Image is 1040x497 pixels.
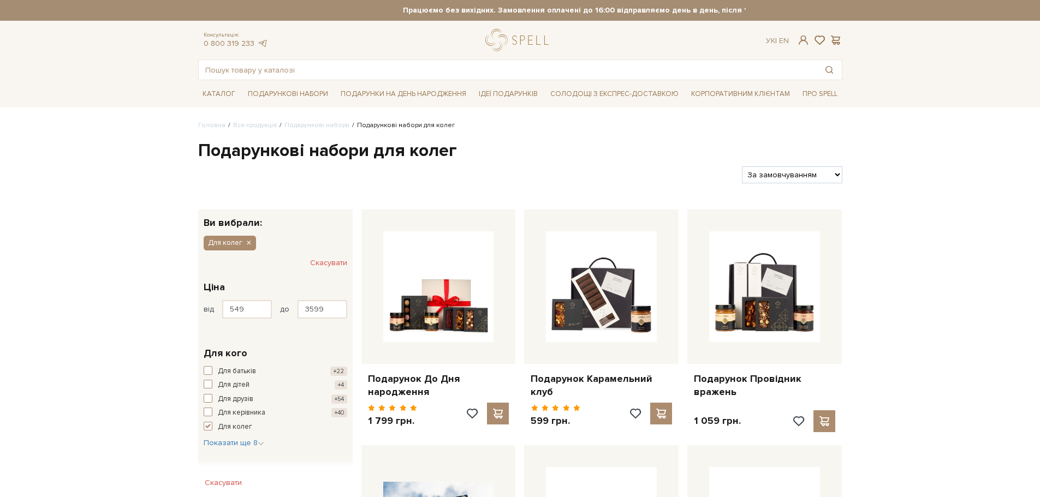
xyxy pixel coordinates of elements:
[198,209,353,227] div: Ви вибрали:
[198,140,842,163] h1: Подарункові набори для колег
[198,121,225,129] a: Головна
[198,474,248,492] button: Скасувати
[222,300,272,319] input: Ціна
[485,29,554,51] a: logo
[280,304,289,314] span: до
[531,415,580,427] p: 599 грн.
[208,238,242,248] span: Для колег
[531,373,672,398] a: Подарунок Карамельний клуб
[204,366,347,377] button: Для батьків +22
[204,438,264,448] button: Показати ще 8
[694,373,835,398] a: Подарунок Провідник вражень
[310,254,347,272] button: Скасувати
[775,36,777,45] span: |
[284,121,349,129] a: Подарункові набори
[779,36,789,45] a: En
[336,86,471,103] span: Подарунки на День народження
[204,236,256,250] button: Для колег
[694,415,741,427] p: 1 059 грн.
[687,85,794,103] a: Корпоративним клієнтам
[257,39,268,48] a: telegram
[298,300,347,319] input: Ціна
[218,380,249,391] span: Для дітей
[331,408,347,417] span: +40
[233,121,277,129] a: Вся продукція
[204,39,254,48] a: 0 800 319 233
[817,60,842,80] button: Пошук товару у каталозі
[218,394,253,405] span: Для друзів
[335,380,347,390] span: +4
[368,373,509,398] a: Подарунок До Дня народження
[204,346,247,361] span: Для кого
[474,86,542,103] span: Ідеї подарунків
[349,121,455,130] li: Подарункові набори для колег
[330,367,347,376] span: +22
[199,60,817,80] input: Пошук товару у каталозі
[218,366,256,377] span: Для батьків
[798,86,842,103] span: Про Spell
[204,280,225,295] span: Ціна
[243,86,332,103] span: Подарункові набори
[766,36,789,46] div: Ук
[204,465,319,480] span: До якого свята / Привід
[204,304,214,314] span: від
[204,408,347,418] button: Для керівника +40
[331,394,347,404] span: +54
[204,380,347,391] button: Для дітей +4
[204,32,268,39] span: Консультація:
[204,438,264,447] span: Показати ще 8
[295,5,939,15] strong: Працюємо без вихідних. Замовлення оплачені до 16:00 відправляємо день в день, після 16:00 - насту...
[204,394,347,405] button: Для друзів +54
[368,415,418,427] p: 1 799 грн.
[204,422,347,433] button: Для колег
[546,85,683,103] a: Солодощі з експрес-доставкою
[218,422,252,433] span: Для колег
[198,86,240,103] span: Каталог
[218,408,265,418] span: Для керівника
